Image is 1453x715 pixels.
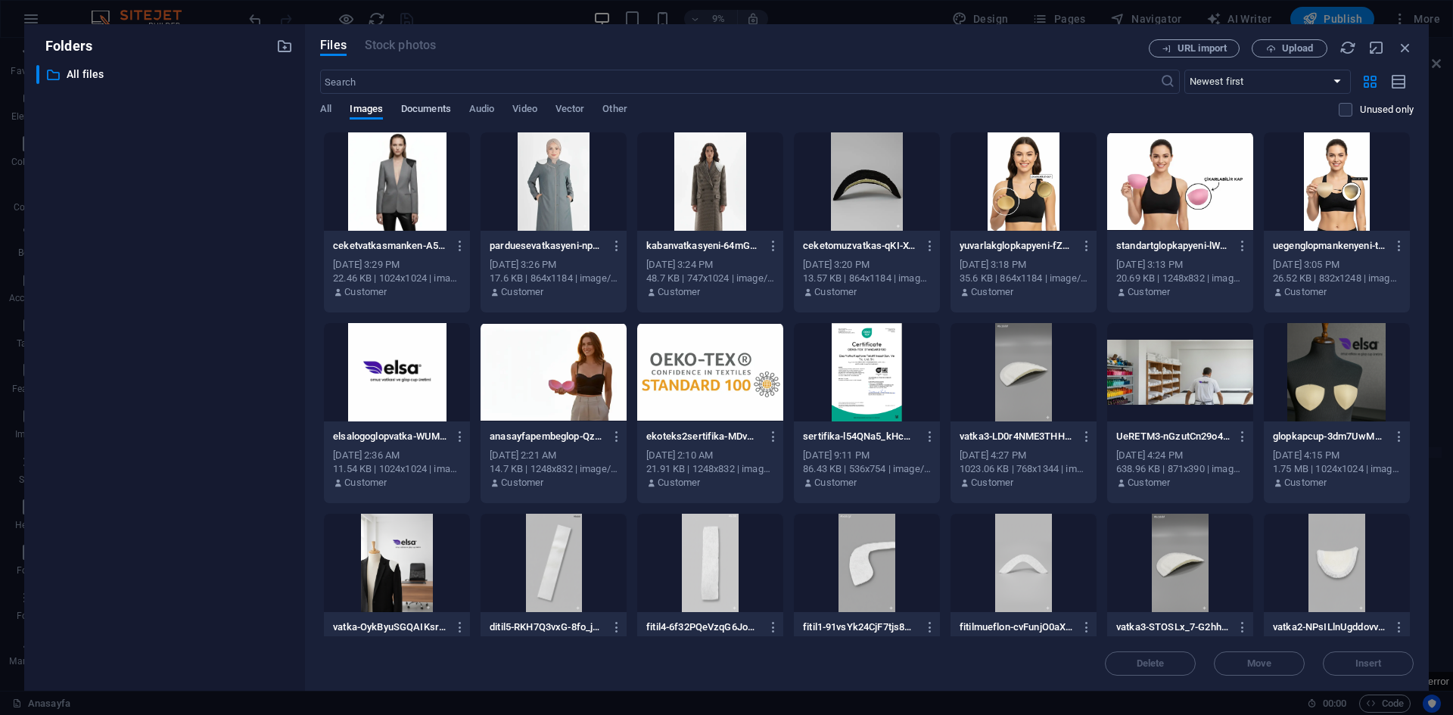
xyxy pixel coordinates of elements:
[1273,258,1401,272] div: [DATE] 3:05 PM
[1360,103,1414,117] p: Displays only files that are not in use on the website. Files added during this session can still...
[971,285,1013,299] p: Customer
[1273,620,1386,634] p: vatka2-NPsILlnUgddovvlCjKkmEA.png
[803,258,931,272] div: [DATE] 3:20 PM
[501,285,543,299] p: Customer
[1128,285,1170,299] p: Customer
[1368,39,1385,56] i: Minimize
[36,36,92,56] p: Folders
[333,272,461,285] div: 22.46 KB | 1024x1024 | image/webp
[469,100,494,121] span: Audio
[333,239,446,253] p: ceketvatkasmanken-A5NGyUSi1FoJJ4knq4dh1Q.webp
[350,100,383,121] span: Images
[1116,462,1244,476] div: 638.96 KB | 871x390 | image/png
[320,70,1159,94] input: Search
[1252,39,1327,58] button: Upload
[646,620,760,634] p: fitil4-6f32PQeVzqG6JoZGyalLWA.png
[1284,476,1327,490] p: Customer
[1116,239,1230,253] p: standartglopkapyeni-lWYQc9RlLhJVa7Fy4Es7Tg.webp
[555,100,585,121] span: Vector
[646,430,760,443] p: ekoteks2sertifika-MDvw9eoN24XKF0DIWF0KHQ.webp
[333,620,446,634] p: vatka-OykByuSGQAIKsrC17zroOw.png
[276,38,293,54] i: Create new folder
[344,476,387,490] p: Customer
[67,66,265,83] p: All files
[602,100,627,121] span: Other
[333,462,461,476] div: 11.54 KB | 1024x1024 | image/webp
[960,239,1073,253] p: yuvarlakglopkapyeni-fZOA0yDkh6aQhGH-YnCJqQ.webp
[803,620,916,634] p: fitil1-91vsYk24CjF7tjs8wThyAQ.png
[960,620,1073,634] p: fitilmueflon-cvFunjO0aX1Bg5C6KzlBcA.png
[1397,39,1414,56] i: Close
[803,462,931,476] div: 86.43 KB | 536x754 | image/png
[1273,449,1401,462] div: [DATE] 4:15 PM
[960,272,1087,285] div: 35.6 KB | 864x1184 | image/webp
[814,285,857,299] p: Customer
[1116,258,1244,272] div: [DATE] 3:13 PM
[1116,449,1244,462] div: [DATE] 4:24 PM
[365,36,436,54] span: This file type is not supported by this element
[1116,272,1244,285] div: 20.69 KB | 1248x832 | image/webp
[814,476,857,490] p: Customer
[344,285,387,299] p: Customer
[960,430,1073,443] p: vatka3-LD0r4NME3THHxGCq0yIoXA.png
[803,449,931,462] div: [DATE] 9:11 PM
[490,239,603,253] p: parduesevatkasyeni-npSJ4ax2JoPxlxtU_d0qRg.webp
[1149,39,1240,58] button: URL import
[320,100,331,121] span: All
[960,449,1087,462] div: [DATE] 4:27 PM
[490,430,603,443] p: anasayfapembeglop-QzJ4A-Ot68c1XFl1F4tf2g.webp
[1273,272,1401,285] div: 26.52 KB | 832x1248 | image/webp
[1282,44,1313,53] span: Upload
[490,462,618,476] div: 14.7 KB | 1248x832 | image/webp
[646,449,774,462] div: [DATE] 2:10 AM
[658,285,700,299] p: Customer
[646,462,774,476] div: 21.91 KB | 1248x832 | image/webp
[490,258,618,272] div: [DATE] 3:26 PM
[803,430,916,443] p: sertifika-l54QNa5_kHcQigbBZBwq-A.png
[1178,44,1227,53] span: URL import
[960,258,1087,272] div: [DATE] 3:18 PM
[512,100,537,121] span: Video
[1273,462,1401,476] div: 1.75 MB | 1024x1024 | image/png
[658,476,700,490] p: Customer
[490,272,618,285] div: 17.6 KB | 864x1184 | image/webp
[333,258,461,272] div: [DATE] 3:29 PM
[6,6,107,19] a: Skip to main content
[1339,39,1356,56] i: Reload
[333,430,446,443] p: elsalogoglopvatka-WUMNyIwU-2CfWZVDfYgYPg.webp
[803,272,931,285] div: 13.57 KB | 864x1184 | image/webp
[803,239,916,253] p: ceketomuzvatkas-qKI-X-w6z_FGYdI4uQzAEQ.webp
[960,462,1087,476] div: 1023.06 KB | 768x1344 | image/png
[36,65,39,84] div: ​
[1273,430,1386,443] p: glopkapcup-3dm7UwMZ56HBVIaEmRJCJA.png
[1284,285,1327,299] p: Customer
[320,36,347,54] span: Files
[1116,620,1230,634] p: vatka3-STOSLx_7-G2hh68e_1H_iw.png
[646,239,760,253] p: kabanvatkasyeni-64mGpPqM0baVP_6L7FCLsw.webp
[490,620,603,634] p: ditil5-RKH7Q3vxG-8fo_jOka-2nQ.png
[501,476,543,490] p: Customer
[646,258,774,272] div: [DATE] 3:24 PM
[333,449,461,462] div: [DATE] 2:36 AM
[971,476,1013,490] p: Customer
[1116,430,1230,443] p: UeRETM3-nGzutCn29o4rIVcrUpwklQ.png
[1273,239,1386,253] p: uegenglopmankenyeni-tSK1V6u6-XOqYcDdbhr6-Q.webp
[646,272,774,285] div: 48.7 KB | 747x1024 | image/webp
[1128,476,1170,490] p: Customer
[490,449,618,462] div: [DATE] 2:21 AM
[401,100,451,121] span: Documents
